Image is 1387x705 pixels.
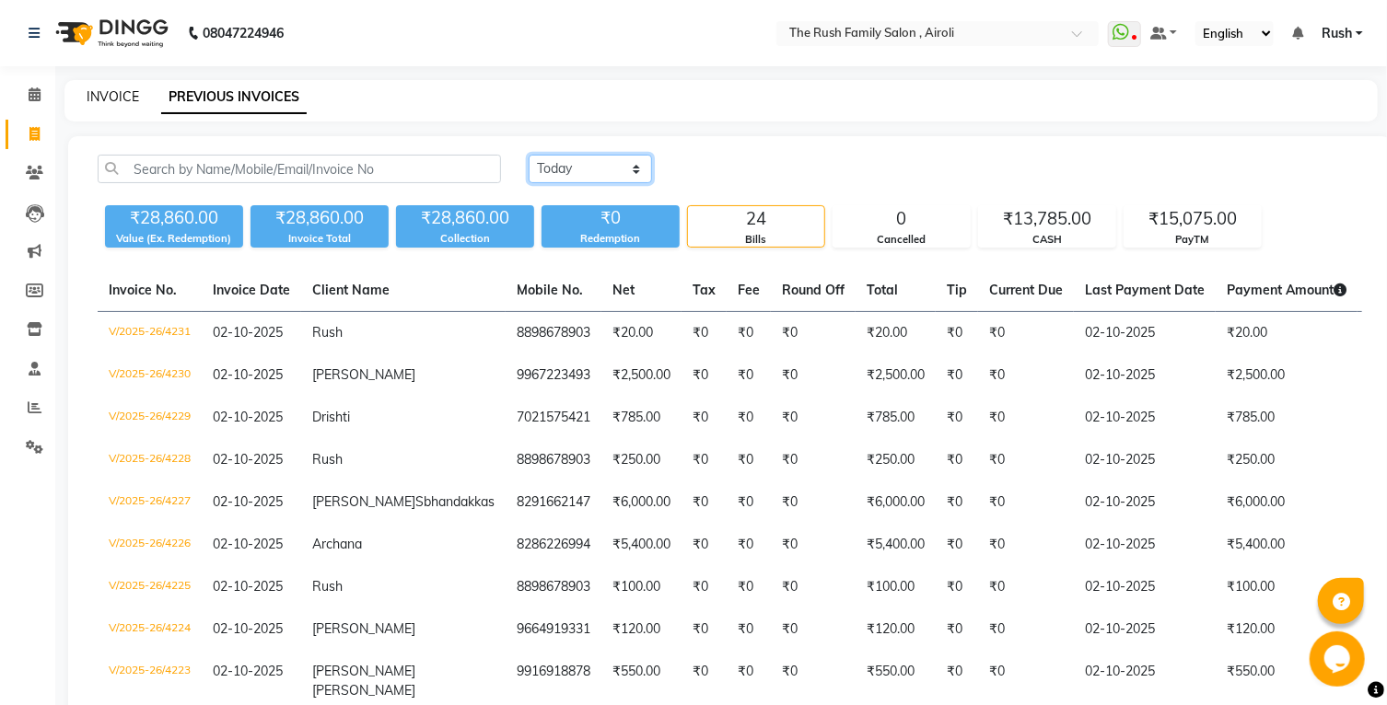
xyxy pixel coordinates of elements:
td: ₹6,000.00 [601,481,682,524]
td: ₹0 [771,439,856,481]
td: ₹0 [978,439,1074,481]
div: Cancelled [833,232,970,248]
td: ₹2,500.00 [856,354,936,397]
td: V/2025-26/4226 [98,524,202,566]
td: ₹5,400.00 [1216,524,1358,566]
td: ₹0 [978,481,1074,524]
td: ₹0 [682,354,727,397]
td: 02-10-2025 [1074,439,1216,481]
span: Rush [312,324,343,341]
td: ₹120.00 [601,608,682,651]
td: ₹0 [682,397,727,439]
td: ₹2,500.00 [601,354,682,397]
td: ₹0 [936,354,978,397]
td: 02-10-2025 [1074,354,1216,397]
span: 02-10-2025 [213,536,283,552]
td: ₹0 [727,608,771,651]
span: Fee [738,282,760,298]
td: ₹0 [936,524,978,566]
td: ₹100.00 [1216,566,1358,608]
div: Bills [688,232,824,248]
td: V/2025-26/4225 [98,566,202,608]
td: ₹120.00 [1216,608,1358,651]
span: [PERSON_NAME] [312,493,415,510]
div: ₹28,860.00 [251,205,389,231]
td: ₹0 [682,439,727,481]
span: 02-10-2025 [213,663,283,679]
div: Invoice Total [251,231,389,247]
td: 7021575421 [506,397,601,439]
a: INVOICE [87,88,139,105]
td: ₹0 [771,566,856,608]
td: ₹5,400.00 [856,524,936,566]
td: ₹0 [771,608,856,651]
td: ₹250.00 [1216,439,1358,481]
td: ₹0 [727,481,771,524]
td: ₹0 [727,397,771,439]
span: 02-10-2025 [213,451,283,468]
td: ₹20.00 [856,312,936,355]
td: ₹250.00 [601,439,682,481]
td: ₹785.00 [856,397,936,439]
span: Mobile No. [517,282,583,298]
iframe: chat widget [1310,631,1369,687]
td: ₹0 [978,312,1074,355]
span: 02-10-2025 [213,409,283,425]
span: 02-10-2025 [213,578,283,595]
td: ₹0 [682,524,727,566]
div: ₹15,075.00 [1125,206,1261,232]
td: ₹0 [978,354,1074,397]
span: [PERSON_NAME] [312,620,415,637]
div: ₹28,860.00 [105,205,243,231]
td: 02-10-2025 [1074,608,1216,651]
td: ₹20.00 [1216,312,1358,355]
span: [PERSON_NAME] [312,682,415,699]
td: ₹5,400.00 [601,524,682,566]
td: V/2025-26/4227 [98,481,202,524]
span: Drishti [312,409,350,425]
td: V/2025-26/4224 [98,608,202,651]
td: 02-10-2025 [1074,481,1216,524]
span: Rush [312,451,343,468]
span: Rush [312,578,343,595]
td: ₹0 [978,524,1074,566]
td: ₹0 [936,439,978,481]
td: ₹0 [771,481,856,524]
span: Tax [693,282,716,298]
span: Rush [1322,24,1352,43]
div: ₹28,860.00 [396,205,534,231]
td: ₹785.00 [601,397,682,439]
td: ₹0 [727,439,771,481]
td: ₹120.00 [856,608,936,651]
td: ₹0 [936,566,978,608]
span: 02-10-2025 [213,366,283,383]
td: 02-10-2025 [1074,397,1216,439]
span: Round Off [782,282,845,298]
div: ₹0 [542,205,680,231]
td: 9664919331 [506,608,601,651]
td: ₹0 [936,397,978,439]
span: Total [867,282,898,298]
td: 02-10-2025 [1074,312,1216,355]
span: Net [612,282,635,298]
a: PREVIOUS INVOICES [161,81,307,114]
div: ₹13,785.00 [979,206,1115,232]
td: ₹0 [727,524,771,566]
td: ₹0 [727,312,771,355]
span: Sbhandakkas [415,493,495,510]
span: 02-10-2025 [213,493,283,510]
div: 24 [688,206,824,232]
td: ₹6,000.00 [1216,481,1358,524]
td: 9967223493 [506,354,601,397]
span: Current Due [989,282,1063,298]
span: Client Name [312,282,390,298]
div: Redemption [542,231,680,247]
div: Collection [396,231,534,247]
td: V/2025-26/4231 [98,312,202,355]
td: 8291662147 [506,481,601,524]
td: ₹0 [682,608,727,651]
td: 8286226994 [506,524,601,566]
td: ₹0 [682,481,727,524]
td: 8898678903 [506,312,601,355]
td: ₹0 [936,481,978,524]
